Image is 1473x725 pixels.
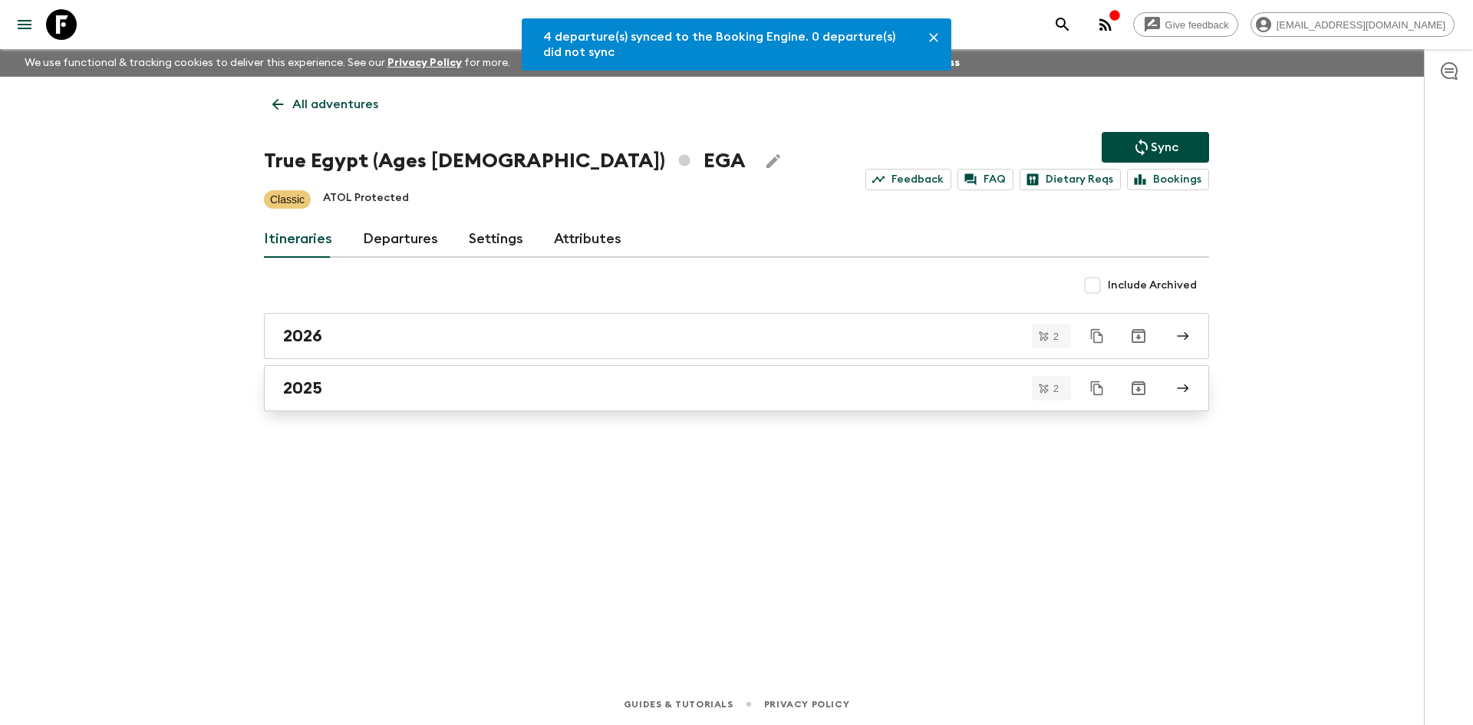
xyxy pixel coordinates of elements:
h2: 2025 [283,378,322,398]
div: [EMAIL_ADDRESS][DOMAIN_NAME] [1251,12,1455,37]
a: All adventures [264,89,387,120]
a: Departures [363,221,438,258]
button: Archive [1123,321,1154,351]
span: Include Archived [1108,278,1197,293]
h1: True Egypt (Ages [DEMOGRAPHIC_DATA]) EGA [264,146,746,176]
button: Duplicate [1083,322,1111,350]
span: Give feedback [1157,19,1237,31]
a: 2025 [264,365,1209,411]
a: Bookings [1127,169,1209,190]
p: Classic [270,192,305,207]
a: Attributes [554,221,621,258]
a: Privacy Policy [764,696,849,713]
a: Guides & Tutorials [624,696,733,713]
a: 2026 [264,313,1209,359]
a: FAQ [957,169,1013,190]
button: Close [922,26,945,49]
a: Privacy Policy [387,58,462,68]
p: All adventures [292,95,378,114]
button: Duplicate [1083,374,1111,402]
a: Feedback [865,169,951,190]
button: search adventures [1047,9,1078,40]
h2: 2026 [283,326,322,346]
p: We use functional & tracking cookies to deliver this experience. See our for more. [18,49,516,77]
a: Dietary Reqs [1020,169,1121,190]
span: [EMAIL_ADDRESS][DOMAIN_NAME] [1268,19,1454,31]
a: Settings [469,221,523,258]
span: 2 [1044,384,1068,394]
button: Archive [1123,373,1154,404]
div: 4 departure(s) synced to the Booking Engine. 0 departure(s) did not sync [543,23,910,66]
button: Edit Adventure Title [758,146,789,176]
p: ATOL Protected [323,190,409,209]
button: menu [9,9,40,40]
p: Sync [1151,138,1178,157]
span: 2 [1044,331,1068,341]
a: Itineraries [264,221,332,258]
a: Give feedback [1133,12,1238,37]
button: Sync adventure departures to the booking engine [1102,132,1209,163]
